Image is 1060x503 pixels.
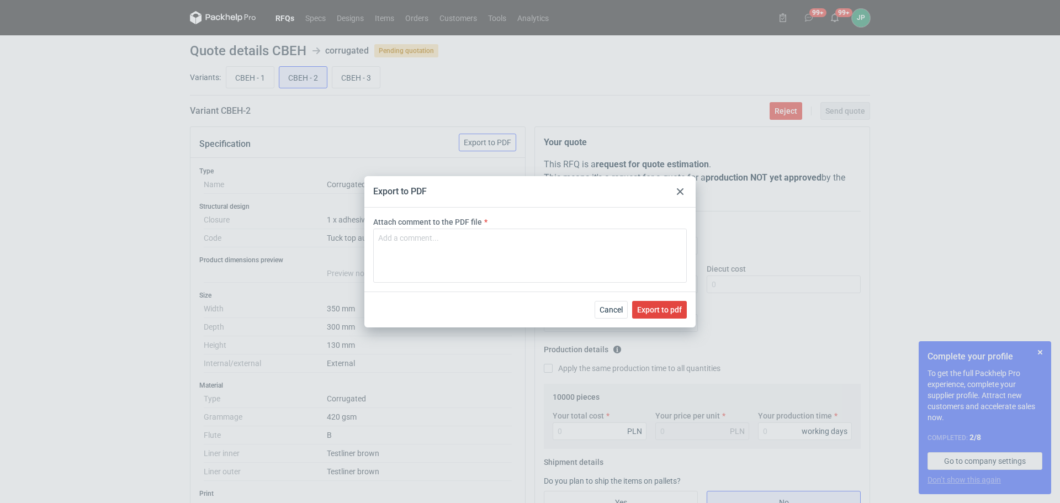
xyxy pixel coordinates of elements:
[373,216,482,227] label: Attach comment to the PDF file
[373,186,427,198] div: Export to PDF
[632,301,687,319] button: Export to pdf
[637,306,682,314] span: Export to pdf
[595,301,628,319] button: Cancel
[600,306,623,314] span: Cancel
